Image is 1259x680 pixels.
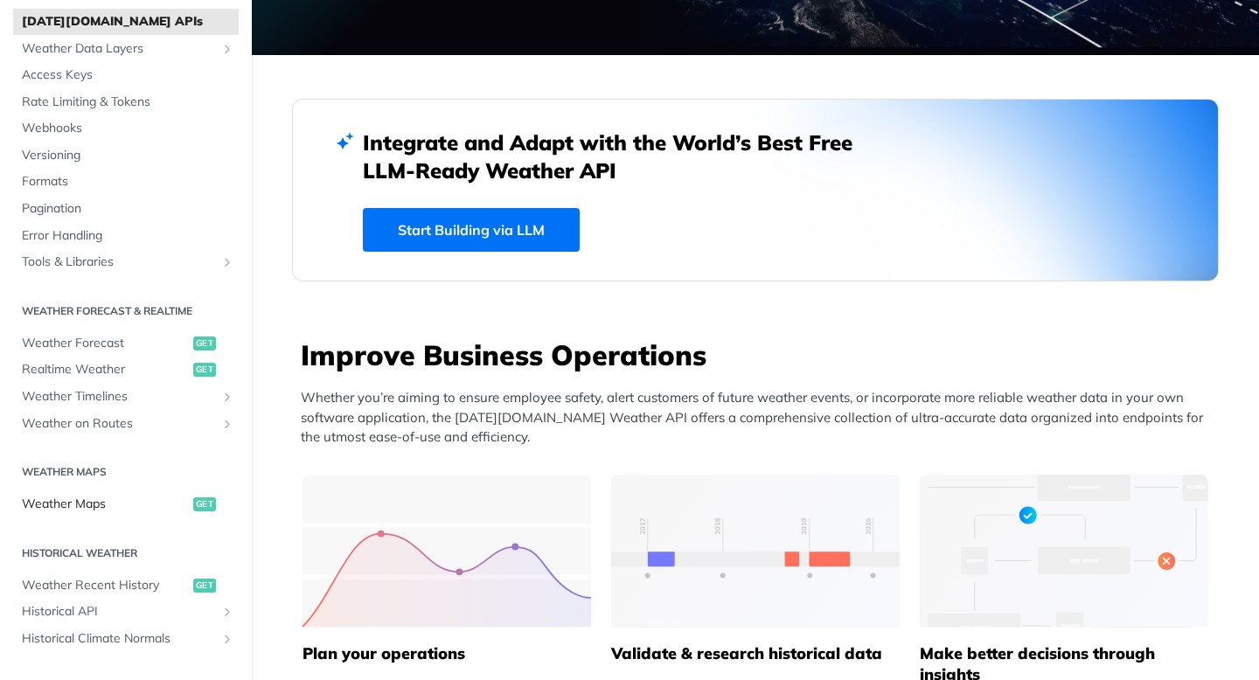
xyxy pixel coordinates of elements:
[22,361,189,378] span: Realtime Weather
[22,147,234,164] span: Versioning
[193,337,216,350] span: get
[220,42,234,56] button: Show subpages for Weather Data Layers
[611,475,900,628] img: 13d7ca0-group-496-2.svg
[363,208,580,252] a: Start Building via LLM
[220,417,234,431] button: Show subpages for Weather on Routes
[13,572,239,599] a: Weather Recent Historyget
[13,491,239,517] a: Weather Mapsget
[193,497,216,511] span: get
[22,496,189,513] span: Weather Maps
[13,545,239,561] h2: Historical Weather
[13,599,239,625] a: Historical APIShow subpages for Historical API
[13,626,239,652] a: Historical Climate NormalsShow subpages for Historical Climate Normals
[13,464,239,480] h2: Weather Maps
[363,128,879,184] h2: Integrate and Adapt with the World’s Best Free LLM-Ready Weather API
[13,115,239,142] a: Webhooks
[13,196,239,222] a: Pagination
[611,643,900,664] h5: Validate & research historical data
[220,255,234,269] button: Show subpages for Tools & Libraries
[13,303,239,319] h2: Weather Forecast & realtime
[13,36,239,62] a: Weather Data LayersShow subpages for Weather Data Layers
[13,249,239,275] a: Tools & LibrariesShow subpages for Tools & Libraries
[22,120,234,137] span: Webhooks
[22,173,234,191] span: Formats
[22,630,216,648] span: Historical Climate Normals
[13,330,239,357] a: Weather Forecastget
[22,603,216,621] span: Historical API
[22,40,216,58] span: Weather Data Layers
[13,9,239,35] a: [DATE][DOMAIN_NAME] APIs
[22,335,189,352] span: Weather Forecast
[303,643,591,664] h5: Plan your operations
[22,66,234,84] span: Access Keys
[193,363,216,377] span: get
[22,94,234,111] span: Rate Limiting & Tokens
[13,384,239,410] a: Weather TimelinesShow subpages for Weather Timelines
[22,388,216,406] span: Weather Timelines
[13,357,239,383] a: Realtime Weatherget
[13,169,239,195] a: Formats
[22,13,234,31] span: [DATE][DOMAIN_NAME] APIs
[13,142,239,169] a: Versioning
[13,223,239,249] a: Error Handling
[22,200,234,218] span: Pagination
[303,475,591,628] img: 39565e8-group-4962x.svg
[13,411,239,437] a: Weather on RoutesShow subpages for Weather on Routes
[301,336,1219,374] h3: Improve Business Operations
[301,388,1219,448] p: Whether you’re aiming to ensure employee safety, alert customers of future weather events, or inc...
[220,390,234,404] button: Show subpages for Weather Timelines
[920,475,1208,628] img: a22d113-group-496-32x.svg
[220,605,234,619] button: Show subpages for Historical API
[22,415,216,433] span: Weather on Routes
[220,632,234,646] button: Show subpages for Historical Climate Normals
[13,62,239,88] a: Access Keys
[22,577,189,594] span: Weather Recent History
[22,253,216,271] span: Tools & Libraries
[13,89,239,115] a: Rate Limiting & Tokens
[193,579,216,593] span: get
[22,227,234,245] span: Error Handling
